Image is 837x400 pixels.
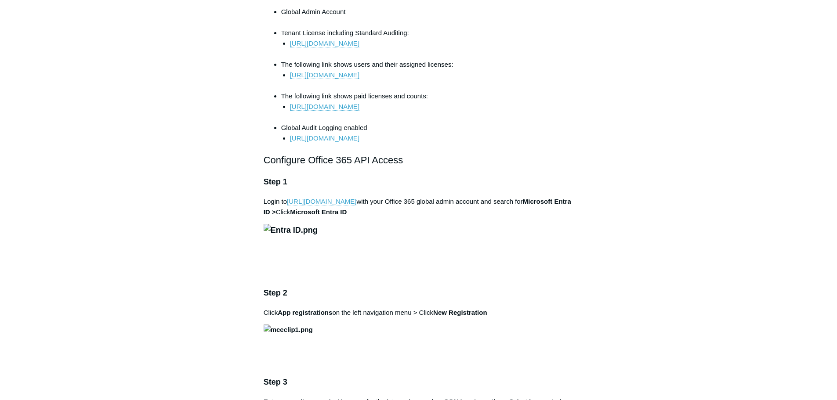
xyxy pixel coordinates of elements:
strong: Microsoft Entra ID > [264,198,571,216]
h2: Configure Office 365 API Access [264,152,574,168]
a: [URL][DOMAIN_NAME] [287,198,356,205]
strong: Microsoft Entra ID [290,208,347,216]
a: [URL][DOMAIN_NAME] [290,40,359,47]
h3: Step 3 [264,376,574,389]
a: [URL][DOMAIN_NAME] [290,71,359,79]
li: Global Audit Logging enabled [281,123,574,144]
li: The following link shows paid licenses and counts: [281,91,574,123]
p: Click on the left navigation menu > Click [264,307,574,318]
h3: Step 2 [264,287,574,299]
li: Global Admin Account [281,7,574,28]
img: Entra ID.png [264,224,318,237]
li: Tenant License including Standard Auditing: [281,28,574,59]
strong: App registrations [278,309,332,316]
strong: New Registration [433,309,487,316]
a: [URL][DOMAIN_NAME] [290,134,359,142]
h3: Step 1 [264,176,574,188]
p: Login to with your Office 365 global admin account and search for Click [264,196,574,217]
a: [URL][DOMAIN_NAME] [290,103,359,111]
li: The following link shows users and their assigned licenses: [281,59,574,91]
img: mceclip1.png [264,324,313,335]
